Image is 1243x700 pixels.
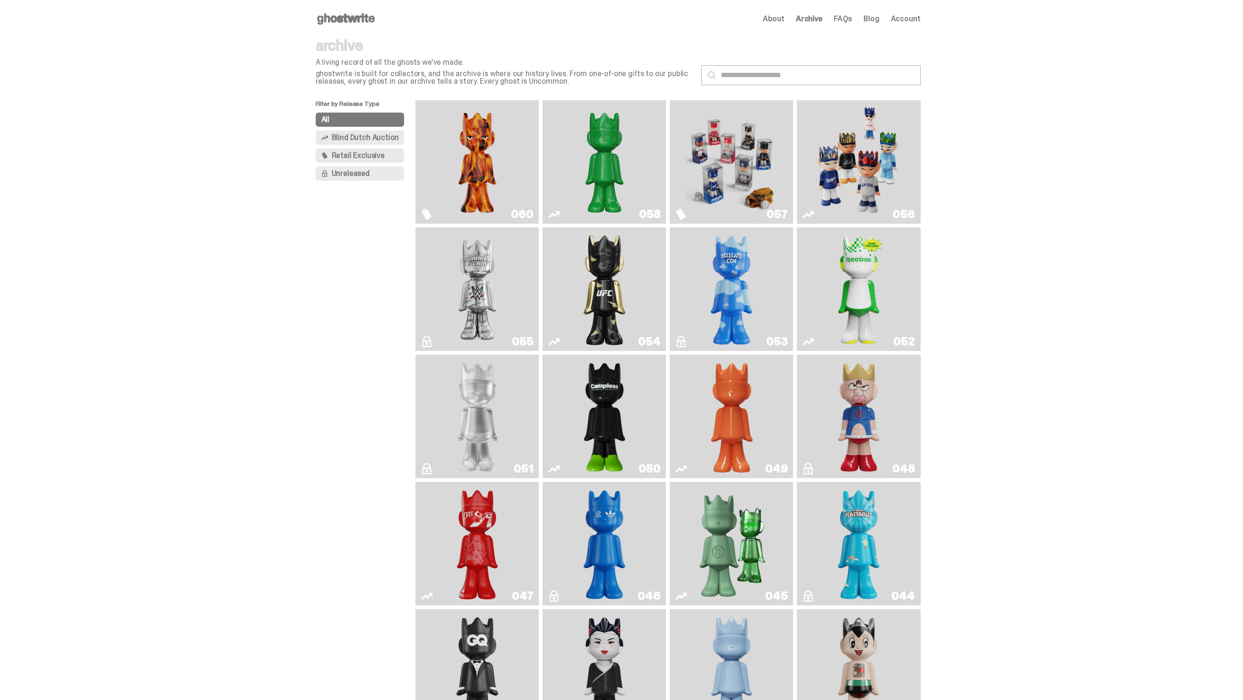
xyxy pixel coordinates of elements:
img: I Was There SummerSlam [431,231,524,347]
img: Game Face (2025) [685,104,778,220]
div: 049 [765,463,787,474]
img: Present [692,486,772,602]
div: 060 [511,209,533,220]
img: Always On Fire [431,104,524,220]
a: Schrödinger's ghost: Orange Vibe [675,359,787,474]
div: 047 [512,590,533,602]
div: 057 [767,209,787,220]
img: Ruby [579,231,630,347]
div: 051 [514,463,533,474]
a: I Was There SummerSlam [421,231,533,347]
img: ghooooost [707,231,757,347]
a: ghooooost [675,231,787,347]
a: Court Victory [803,231,915,347]
div: 058 [639,209,660,220]
a: Always On Fire [421,104,533,220]
div: 048 [892,463,915,474]
span: Unreleased [332,170,370,177]
span: All [321,116,330,123]
a: Game Face (2025) [803,104,915,220]
img: Game Face (2025) [812,104,905,220]
a: Ruby [548,231,660,347]
p: Filter by Release Type [316,100,416,113]
div: 050 [639,463,660,474]
a: Campless [548,359,660,474]
a: Blog [863,15,879,23]
button: Blind Dutch Auction [316,131,405,145]
img: ComplexCon HK [579,486,630,602]
p: ghostwrite is built for collectors, and the archive is where our history lives. From one-of-one g... [316,70,694,85]
img: Court Victory [834,231,884,347]
img: Skip [452,486,502,602]
a: Game Face (2025) [675,104,787,220]
img: Campless [579,359,630,474]
a: Account [891,15,921,23]
img: Feastables [834,486,884,602]
img: Schrödinger's ghost: Orange Vibe [707,359,757,474]
a: LLLoyalty [421,359,533,474]
a: ComplexCon HK [548,486,660,602]
div: 053 [766,336,787,347]
img: Schrödinger's ghost: Sunday Green [558,104,651,220]
a: FAQs [834,15,852,23]
div: 056 [893,209,915,220]
div: 052 [893,336,915,347]
div: 046 [638,590,660,602]
div: 045 [765,590,787,602]
a: Kinnikuman [803,359,915,474]
span: Blind Dutch Auction [332,134,399,141]
div: 054 [638,336,660,347]
div: 044 [891,590,915,602]
p: archive [316,38,694,53]
a: Archive [796,15,822,23]
img: LLLoyalty [452,359,502,474]
button: Unreleased [316,166,405,181]
a: About [763,15,785,23]
a: Schrödinger's ghost: Sunday Green [548,104,660,220]
a: Feastables [803,486,915,602]
a: Skip [421,486,533,602]
a: Present [675,486,787,602]
img: Kinnikuman [834,359,884,474]
span: Retail Exclusive [332,152,385,159]
button: Retail Exclusive [316,149,405,163]
div: 055 [512,336,533,347]
button: All [316,113,405,127]
p: A living record of all the ghosts we've made. [316,59,694,66]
